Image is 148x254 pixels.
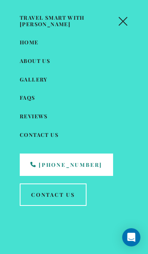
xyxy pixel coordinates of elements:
[20,39,39,46] span: Home
[20,76,48,83] span: Gallery
[20,57,50,64] span: About Us
[122,228,140,246] div: Open Intercom Messenger
[20,131,58,138] span: Contact Us
[20,183,87,206] button: Contact Us
[20,15,114,28] span: Travel Smart with [PERSON_NAME]
[20,154,113,176] a: [PHONE_NUMBER]
[20,113,48,120] span: Reviews
[20,94,35,101] span: FAQs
